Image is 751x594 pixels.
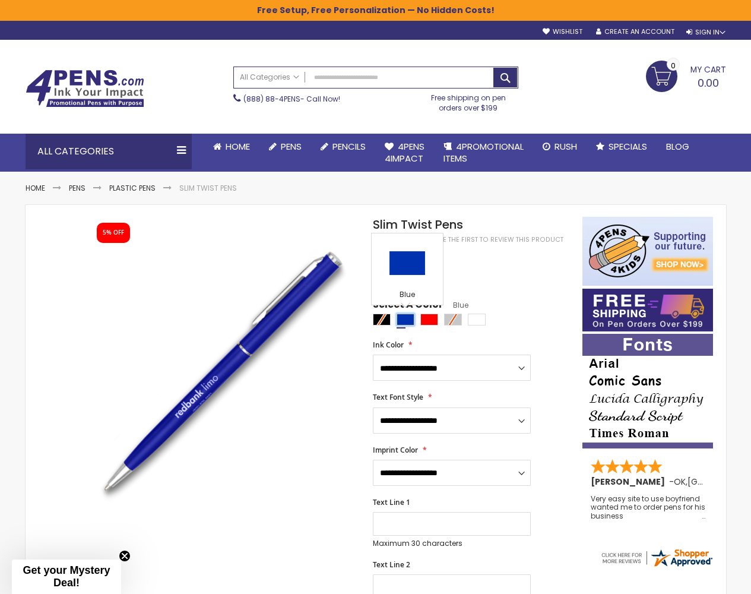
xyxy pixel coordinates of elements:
[554,140,577,153] span: Rush
[12,560,121,594] div: Get your Mystery Deal!Close teaser
[281,140,302,153] span: Pens
[674,476,686,488] span: OK
[373,539,531,548] p: Maximum 30 characters
[373,445,418,455] span: Imprint Color
[332,140,366,153] span: Pencils
[311,134,375,160] a: Pencils
[443,140,524,165] span: 4PROMOTIONAL ITEMS
[259,134,311,160] a: Pens
[26,134,192,169] div: All Categories
[646,61,726,90] a: 0.00 0
[204,134,259,160] a: Home
[609,140,647,153] span: Specials
[385,140,424,165] span: 4Pens 4impact
[543,27,582,36] a: Wishlist
[582,217,713,286] img: 4pens 4 kids
[666,140,689,153] span: Blog
[240,72,299,82] span: All Categories
[373,392,423,402] span: Text Font Style
[23,564,110,589] span: Get your Mystery Deal!
[373,216,463,233] span: Slim Twist Pens
[439,235,563,244] a: Be the first to review this product
[582,334,713,448] img: font-personalization-examples
[26,69,144,108] img: 4Pens Custom Pens and Promotional Products
[243,94,340,104] span: - Call Now!
[69,183,85,193] a: Pens
[533,134,587,160] a: Rush
[657,134,699,160] a: Blog
[26,183,45,193] a: Home
[373,497,410,507] span: Text Line 1
[420,314,438,326] div: Red
[373,340,404,350] span: Ink Color
[596,27,674,36] a: Create an Account
[373,560,410,570] span: Text Line 2
[397,314,414,326] div: Blue
[179,184,237,193] li: Slim Twist Pens
[375,134,434,172] a: 4Pens4impact
[86,234,357,505] img: slim_twist_image_blue_1.jpg
[671,60,676,71] span: 0
[686,28,725,37] div: Sign In
[373,298,443,314] span: Select A Color
[419,89,518,112] div: Free shipping on pen orders over $199
[698,75,719,90] span: 0.00
[109,183,156,193] a: Plastic Pens
[434,134,533,172] a: 4PROMOTIONALITEMS
[226,140,250,153] span: Home
[443,300,468,310] span: Blue
[103,229,124,237] div: 5% OFF
[582,289,713,331] img: Free shipping on orders over $199
[468,314,486,326] div: White
[119,550,131,562] button: Close teaser
[234,67,305,87] a: All Categories
[587,134,657,160] a: Specials
[591,476,669,488] span: [PERSON_NAME]
[591,495,706,520] div: Very easy site to use boyfriend wanted me to order pens for his business
[243,94,300,104] a: (888) 88-4PENS
[375,290,440,302] div: Blue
